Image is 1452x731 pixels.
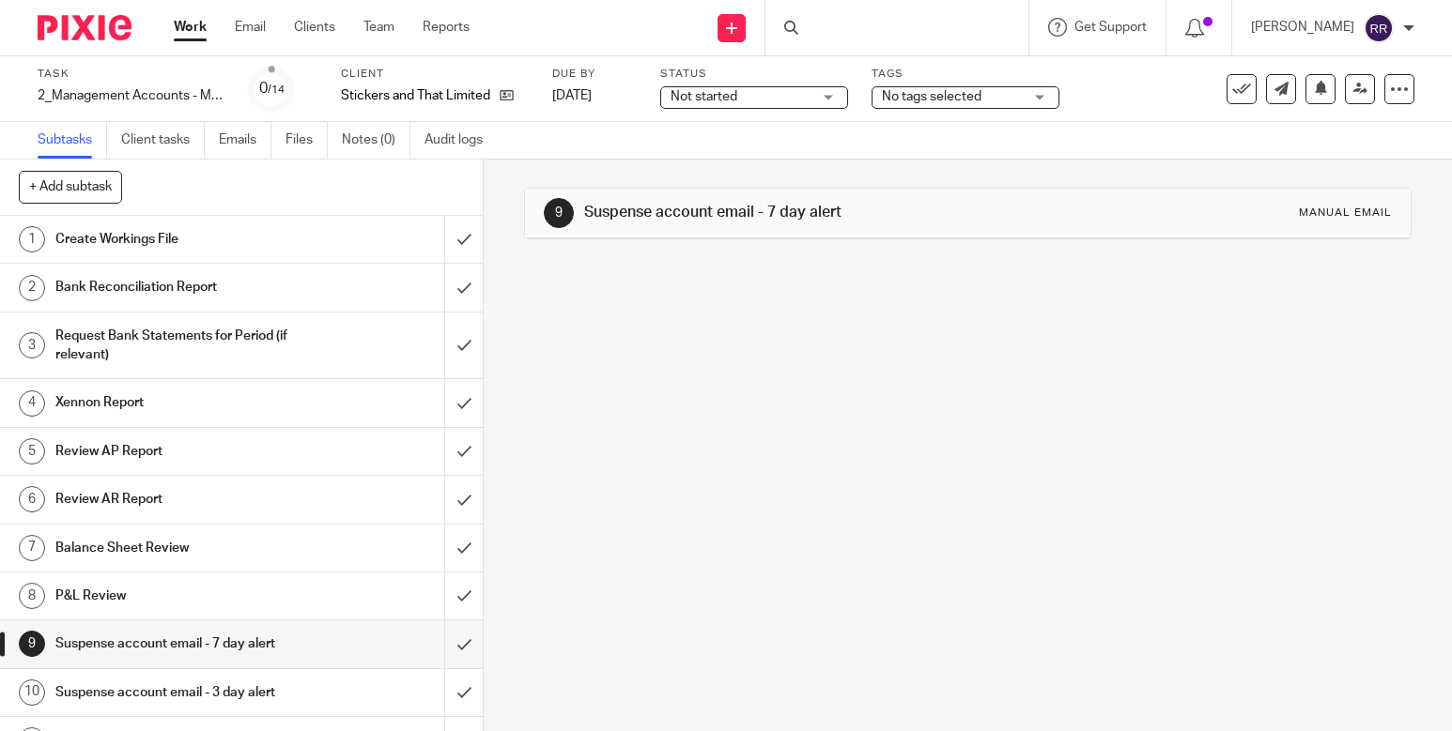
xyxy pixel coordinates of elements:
[19,332,45,358] div: 3
[38,15,131,40] img: Pixie
[294,18,335,37] a: Clients
[38,122,107,159] a: Subtasks
[19,631,45,657] div: 9
[19,438,45,464] div: 5
[19,226,45,252] div: 1
[423,18,470,37] a: Reports
[444,379,483,426] div: Mark as done
[552,67,637,82] label: Due by
[1266,74,1296,104] a: Send new email to Stickers and That Limited
[38,67,225,82] label: Task
[55,388,302,417] h1: Xennon Report
[660,67,848,82] label: Status
[19,486,45,512] div: 6
[444,620,483,667] div: Mark as done
[19,535,45,561] div: 7
[1074,21,1147,34] span: Get Support
[425,122,497,159] a: Audit logs
[872,67,1059,82] label: Tags
[1364,13,1394,43] img: svg%3E
[1251,18,1354,37] p: [PERSON_NAME]
[444,264,483,311] div: Mark as done
[1305,74,1336,104] button: Snooze task
[121,122,205,159] a: Client tasks
[444,428,483,475] div: Mark as done
[219,122,271,159] a: Emails
[19,679,45,706] div: 10
[500,88,514,102] i: Open client page
[38,86,225,105] div: 2_Management Accounts - Monthly - NEW - TWD
[444,476,483,523] div: Mark as done
[55,630,302,658] h1: Suspense account email - 7 day alert
[444,312,483,379] div: Mark as done
[584,203,1008,222] h1: Suspense account email - 7 day alert
[55,678,302,707] h1: Suspense account email - 3 day alert
[55,273,302,301] h1: Bank Reconciliation Report
[19,390,45,417] div: 4
[259,78,285,99] div: 0
[544,198,574,228] div: 9
[235,18,266,37] a: Email
[174,18,207,37] a: Work
[363,18,394,37] a: Team
[1299,206,1392,221] div: Manual email
[444,525,483,571] div: Mark as done
[444,216,483,263] div: Mark as done
[55,437,302,465] h1: Review AP Report
[19,275,45,301] div: 2
[341,86,490,105] p: Stickers and That Limited
[268,84,285,95] small: /14
[444,669,483,716] div: Mark as done
[55,485,302,513] h1: Review AR Report
[341,67,529,82] label: Client
[882,90,981,103] span: No tags selected
[55,322,302,370] h1: Request Bank Statements for Period (if relevant)
[1345,74,1375,104] a: Reassign task
[286,122,328,159] a: Files
[19,583,45,609] div: 8
[19,171,122,203] button: + Add subtask
[342,122,410,159] a: Notes (0)
[552,89,592,102] span: [DATE]
[55,582,302,610] h1: P&L Review
[444,572,483,619] div: Mark as done
[55,534,302,562] h1: Balance Sheet Review
[55,225,302,253] h1: Create Workings File
[671,90,737,103] span: Not started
